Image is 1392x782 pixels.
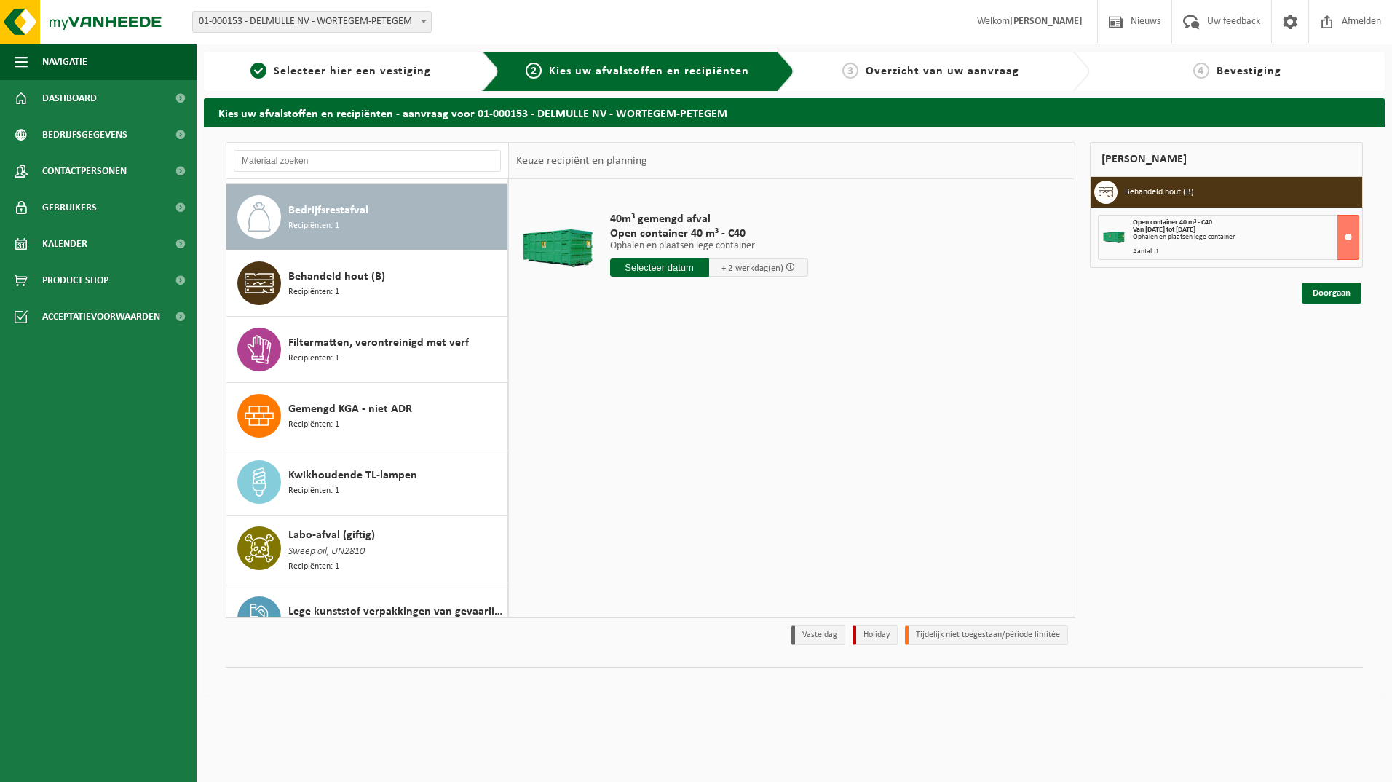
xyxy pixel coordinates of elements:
[42,116,127,153] span: Bedrijfsgegevens
[549,66,749,77] span: Kies uw afvalstoffen en recipiënten
[526,63,542,79] span: 2
[288,418,339,432] span: Recipiënten: 1
[226,383,508,449] button: Gemengd KGA - niet ADR Recipiënten: 1
[226,250,508,317] button: Behandeld hout (B) Recipiënten: 1
[42,299,160,335] span: Acceptatievoorwaarden
[610,258,709,277] input: Selecteer datum
[1302,283,1361,304] a: Doorgaan
[1133,226,1195,234] strong: Van [DATE] tot [DATE]
[509,143,655,179] div: Keuze recipiënt en planning
[1010,16,1083,27] strong: [PERSON_NAME]
[250,63,266,79] span: 1
[1193,63,1209,79] span: 4
[853,625,898,645] li: Holiday
[791,625,845,645] li: Vaste dag
[866,66,1019,77] span: Overzicht van uw aanvraag
[1133,218,1212,226] span: Open container 40 m³ - C40
[226,585,508,652] button: Lege kunststof verpakkingen van gevaarlijke stoffen
[226,449,508,516] button: Kwikhoudende TL-lampen Recipiënten: 1
[42,262,108,299] span: Product Shop
[288,268,385,285] span: Behandeld hout (B)
[610,212,808,226] span: 40m³ gemengd afval
[234,150,501,172] input: Materiaal zoeken
[204,98,1385,127] h2: Kies uw afvalstoffen en recipiënten - aanvraag voor 01-000153 - DELMULLE NV - WORTEGEM-PETEGEM
[288,467,417,484] span: Kwikhoudende TL-lampen
[288,219,339,233] span: Recipiënten: 1
[226,516,508,585] button: Labo-afval (giftig) Sweep oil, UN2810 Recipiënten: 1
[226,317,508,383] button: Filtermatten, verontreinigd met verf Recipiënten: 1
[42,80,97,116] span: Dashboard
[288,526,375,544] span: Labo-afval (giftig)
[610,241,808,251] p: Ophalen en plaatsen lege container
[42,44,87,80] span: Navigatie
[192,11,432,33] span: 01-000153 - DELMULLE NV - WORTEGEM-PETEGEM
[610,226,808,241] span: Open container 40 m³ - C40
[226,184,508,250] button: Bedrijfsrestafval Recipiënten: 1
[1133,234,1359,241] div: Ophalen en plaatsen lege container
[211,63,470,80] a: 1Selecteer hier een vestiging
[1125,181,1194,204] h3: Behandeld hout (B)
[1217,66,1281,77] span: Bevestiging
[193,12,431,32] span: 01-000153 - DELMULLE NV - WORTEGEM-PETEGEM
[42,153,127,189] span: Contactpersonen
[1090,142,1364,177] div: [PERSON_NAME]
[288,202,368,219] span: Bedrijfsrestafval
[288,285,339,299] span: Recipiënten: 1
[842,63,858,79] span: 3
[42,226,87,262] span: Kalender
[288,484,339,498] span: Recipiënten: 1
[288,544,365,560] span: Sweep oil, UN2810
[274,66,431,77] span: Selecteer hier een vestiging
[288,560,339,574] span: Recipiënten: 1
[905,625,1068,645] li: Tijdelijk niet toegestaan/période limitée
[721,264,783,273] span: + 2 werkdag(en)
[1133,248,1359,256] div: Aantal: 1
[288,603,504,620] span: Lege kunststof verpakkingen van gevaarlijke stoffen
[42,189,97,226] span: Gebruikers
[288,400,412,418] span: Gemengd KGA - niet ADR
[288,352,339,366] span: Recipiënten: 1
[288,334,469,352] span: Filtermatten, verontreinigd met verf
